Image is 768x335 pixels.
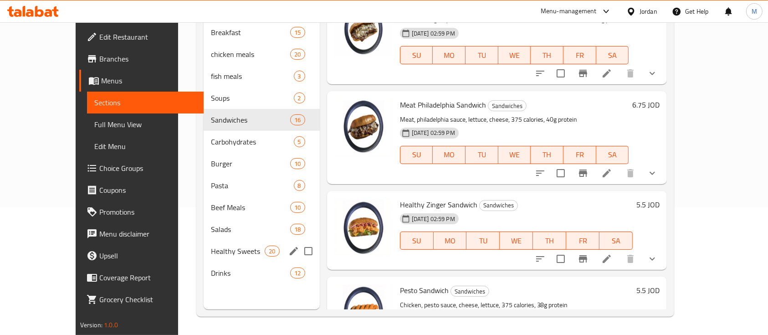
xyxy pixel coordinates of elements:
[566,232,599,250] button: FR
[531,146,563,164] button: TH
[265,247,279,256] span: 20
[567,148,593,161] span: FR
[567,49,593,62] span: FR
[291,50,304,59] span: 20
[400,283,449,297] span: Pesto Sandwich
[211,136,293,147] span: Carbohydrates
[211,93,293,103] span: Soups
[636,198,660,211] h6: 5.5 JOD
[400,198,477,211] span: Healthy Zinger Sandwich
[601,68,612,79] a: Edit menu item
[620,248,641,270] button: delete
[211,27,290,38] span: Breakfast
[534,148,560,161] span: TH
[541,6,597,17] div: Menu-management
[99,31,197,42] span: Edit Restaurant
[641,62,663,84] button: show more
[531,46,563,64] button: TH
[211,114,290,125] span: Sandwiches
[211,246,265,257] span: Healthy Sweets
[498,46,531,64] button: WE
[80,319,102,331] span: Version:
[400,98,486,112] span: Meat Philadelphia Sandwich
[204,240,319,262] div: Healthy Sweets20edit
[433,46,466,64] button: MO
[211,180,293,191] div: Pasta
[211,158,290,169] div: Burger
[601,253,612,264] a: Edit menu item
[99,206,197,217] span: Promotions
[451,286,489,297] span: Sandwiches
[400,114,629,125] p: Meat, philadelphia sauce, lettuce, cheese, 375 calories, 40g protein
[99,250,197,261] span: Upsell
[294,94,305,103] span: 2
[632,98,660,111] h6: 6.75 JOD
[294,181,305,190] span: 8
[502,49,527,62] span: WE
[204,18,319,288] nav: Menu sections
[502,148,527,161] span: WE
[99,163,197,174] span: Choice Groups
[294,180,305,191] div: items
[287,244,301,258] button: edit
[488,100,527,111] div: Sandwiches
[211,71,293,82] span: fish meals
[572,248,594,270] button: Branch-specific-item
[94,97,197,108] span: Sections
[79,157,204,179] a: Choice Groups
[294,72,305,81] span: 3
[79,26,204,48] a: Edit Restaurant
[752,6,757,16] span: M
[533,232,566,250] button: TH
[436,49,462,62] span: MO
[291,225,304,234] span: 18
[290,27,305,38] div: items
[204,175,319,196] div: Pasta8
[294,93,305,103] div: items
[466,146,498,164] button: TU
[291,28,304,37] span: 15
[647,253,658,264] svg: Show Choices
[99,228,197,239] span: Menu disclaimer
[534,49,560,62] span: TH
[620,62,641,84] button: delete
[641,248,663,270] button: show more
[647,168,658,179] svg: Show Choices
[101,75,197,86] span: Menus
[290,158,305,169] div: items
[596,146,629,164] button: SA
[99,53,197,64] span: Branches
[204,218,319,240] div: Salads18
[404,234,430,247] span: SU
[290,114,305,125] div: items
[400,299,633,311] p: Chicken, pesto sauce, cheese, lettuce, 375 calories, 38g protein
[433,146,466,164] button: MO
[79,223,204,245] a: Menu disclaimer
[211,268,290,278] span: Drinks
[640,6,657,16] div: Jordan
[436,148,462,161] span: MO
[563,146,596,164] button: FR
[99,185,197,196] span: Coupons
[290,202,305,213] div: items
[211,49,290,60] span: chicken meals
[211,202,290,213] span: Beef Meals
[211,224,290,235] span: Salads
[488,101,526,111] span: Sandwiches
[79,179,204,201] a: Coupons
[87,113,204,135] a: Full Menu View
[408,215,459,223] span: [DATE] 02:59 PM
[469,148,495,161] span: TU
[400,146,433,164] button: SU
[334,98,393,157] img: Meat Philadelphia Sandwich
[291,160,304,168] span: 10
[404,148,430,161] span: SU
[503,234,529,247] span: WE
[79,201,204,223] a: Promotions
[99,272,197,283] span: Coverage Report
